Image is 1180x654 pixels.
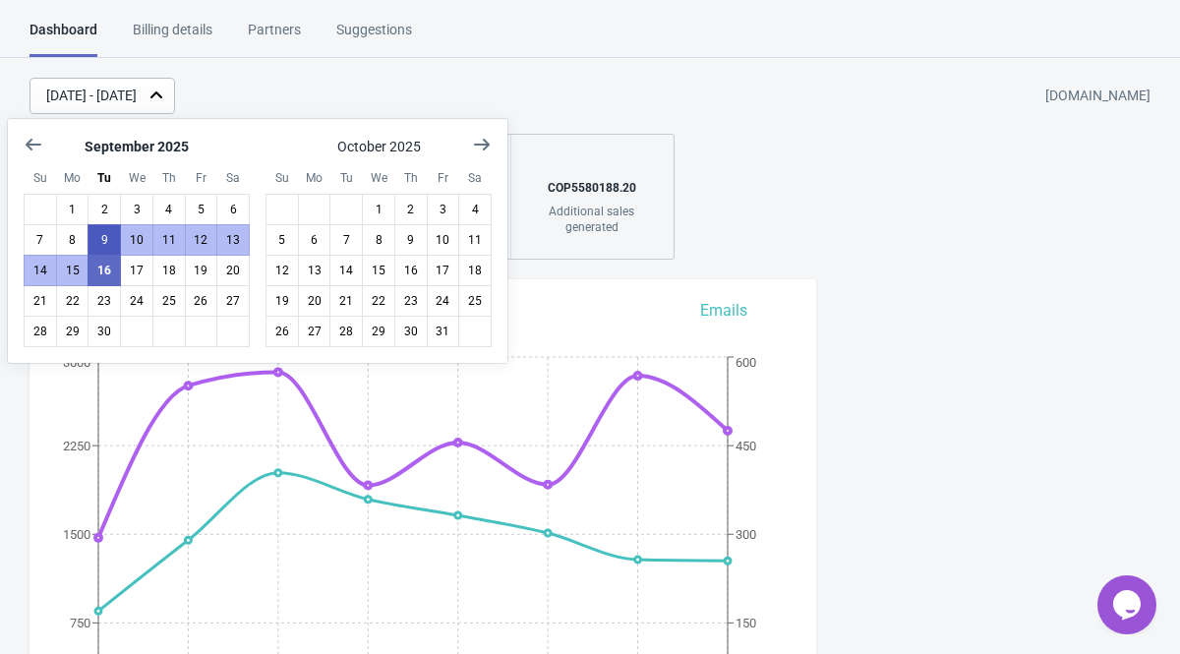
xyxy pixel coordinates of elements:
[120,194,153,225] button: September 3 2025
[56,285,89,317] button: September 22 2025
[394,194,428,225] button: October 2 2025
[464,127,500,162] button: Show next month, November 2025
[265,224,299,256] button: October 5 2025
[152,224,186,256] button: September 11 2025
[24,255,57,286] button: September 14 2025
[329,316,363,347] button: October 28 2025
[394,224,428,256] button: October 9 2025
[56,161,89,195] div: Monday
[362,316,395,347] button: October 29 2025
[185,255,218,286] button: September 19 2025
[394,255,428,286] button: October 16 2025
[427,161,460,195] div: Friday
[362,161,395,195] div: Wednesday
[362,255,395,286] button: October 15 2025
[185,285,218,317] button: September 26 2025
[24,316,57,347] button: September 28 2025
[24,161,57,195] div: Sunday
[24,285,57,317] button: September 21 2025
[216,285,250,317] button: September 27 2025
[1097,575,1160,634] iframe: chat widget
[736,527,756,542] tspan: 300
[362,224,395,256] button: October 8 2025
[736,355,756,370] tspan: 600
[152,161,186,195] div: Thursday
[56,224,89,256] button: September 8 2025
[458,161,492,195] div: Saturday
[63,439,90,453] tspan: 2250
[88,224,121,256] button: September 9 2025
[70,616,90,630] tspan: 750
[531,172,652,204] div: COP 5580188.20
[394,316,428,347] button: October 30 2025
[56,255,89,286] button: September 15 2025
[88,316,121,347] button: September 30 2025
[531,204,652,235] div: Additional sales generated
[298,255,331,286] button: October 13 2025
[133,20,212,54] div: Billing details
[24,224,57,256] button: September 7 2025
[88,285,121,317] button: September 23 2025
[265,161,299,195] div: Sunday
[329,285,363,317] button: October 21 2025
[1045,79,1150,114] div: [DOMAIN_NAME]
[394,161,428,195] div: Thursday
[298,285,331,317] button: October 20 2025
[120,161,153,195] div: Wednesday
[56,316,89,347] button: September 29 2025
[56,194,89,225] button: September 1 2025
[458,194,492,225] button: October 4 2025
[329,161,363,195] div: Tuesday
[298,161,331,195] div: Monday
[458,285,492,317] button: October 25 2025
[88,161,121,195] div: Tuesday
[336,20,412,54] div: Suggestions
[394,285,428,317] button: October 23 2025
[362,285,395,317] button: October 22 2025
[329,255,363,286] button: October 14 2025
[427,224,460,256] button: October 10 2025
[248,20,301,54] div: Partners
[427,285,460,317] button: October 24 2025
[216,161,250,195] div: Saturday
[185,161,218,195] div: Friday
[120,285,153,317] button: September 24 2025
[216,194,250,225] button: September 6 2025
[736,616,756,630] tspan: 150
[46,86,137,106] div: [DATE] - [DATE]
[120,255,153,286] button: September 17 2025
[265,316,299,347] button: October 26 2025
[265,255,299,286] button: October 12 2025
[458,224,492,256] button: October 11 2025
[216,224,250,256] button: September 13 2025
[298,224,331,256] button: October 6 2025
[88,194,121,225] button: September 2 2025
[152,285,186,317] button: September 25 2025
[120,224,153,256] button: September 10 2025
[427,194,460,225] button: October 3 2025
[736,439,756,453] tspan: 450
[29,20,97,57] div: Dashboard
[362,194,395,225] button: October 1 2025
[16,127,51,162] button: Show previous month, August 2025
[152,255,186,286] button: September 18 2025
[63,527,90,542] tspan: 1500
[216,255,250,286] button: September 20 2025
[298,316,331,347] button: October 27 2025
[427,316,460,347] button: October 31 2025
[88,255,121,286] button: Today September 16 2025
[185,224,218,256] button: September 12 2025
[458,255,492,286] button: October 18 2025
[329,224,363,256] button: October 7 2025
[152,194,186,225] button: September 4 2025
[265,285,299,317] button: October 19 2025
[427,255,460,286] button: October 17 2025
[185,194,218,225] button: September 5 2025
